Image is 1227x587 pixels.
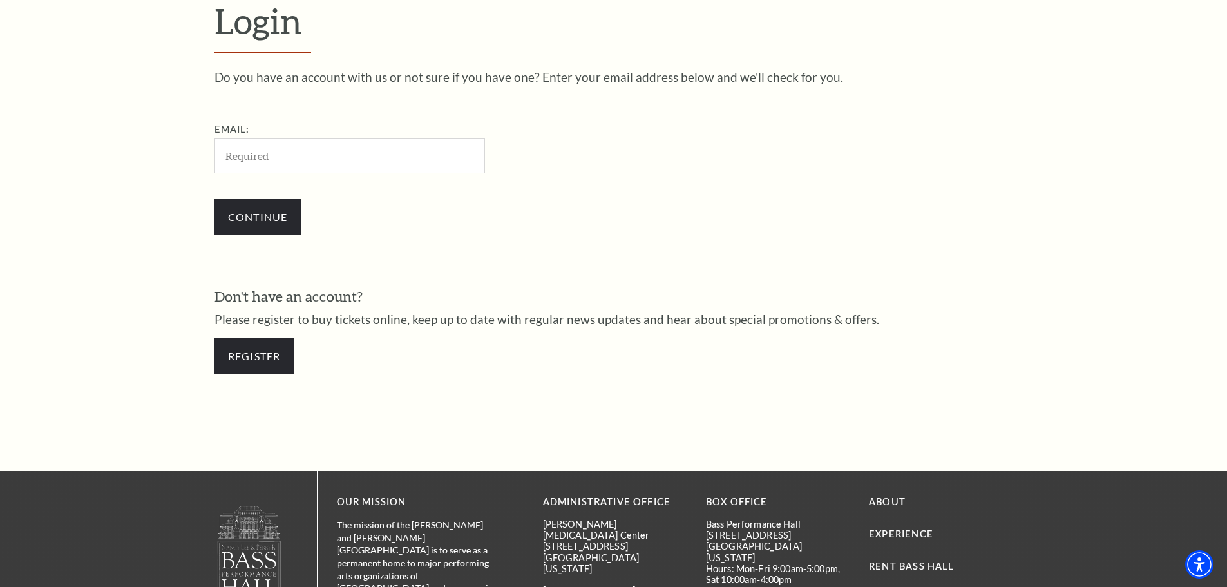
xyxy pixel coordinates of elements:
a: Register [214,338,294,374]
p: Bass Performance Hall [706,519,850,530]
input: Required [214,138,485,173]
p: [GEOGRAPHIC_DATA][US_STATE] [706,541,850,563]
a: Rent Bass Hall [869,561,954,572]
p: [PERSON_NAME][MEDICAL_DATA] Center [543,519,687,541]
p: [GEOGRAPHIC_DATA][US_STATE] [543,552,687,575]
a: Experience [869,528,933,539]
label: Email: [214,124,250,135]
a: About [869,496,906,507]
p: [STREET_ADDRESS] [706,530,850,541]
p: Administrative Office [543,494,687,510]
h3: Don't have an account? [214,287,1013,307]
p: Please register to buy tickets online, keep up to date with regular news updates and hear about s... [214,313,1013,325]
p: Hours: Mon-Fri 9:00am-5:00pm, Sat 10:00am-4:00pm [706,563,850,586]
p: BOX OFFICE [706,494,850,510]
p: OUR MISSION [337,494,498,510]
p: Do you have an account with us or not sure if you have one? Enter your email address below and we... [214,71,1013,83]
p: [STREET_ADDRESS] [543,541,687,552]
div: Accessibility Menu [1185,550,1213,579]
input: Submit button [214,199,301,235]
